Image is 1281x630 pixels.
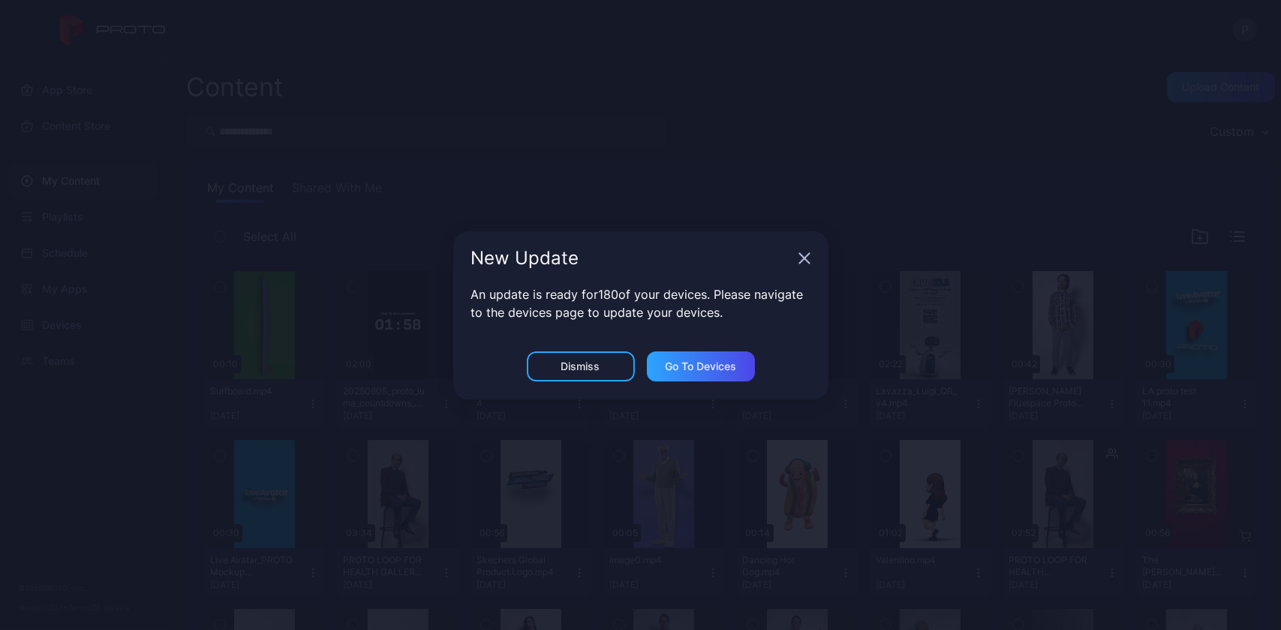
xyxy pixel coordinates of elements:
p: An update is ready for 180 of your devices. Please navigate to the devices page to update your de... [471,285,810,321]
button: Go to devices [647,351,755,381]
div: Go to devices [665,360,736,372]
button: Dismiss [527,351,635,381]
div: Dismiss [561,360,600,372]
div: New Update [471,249,792,267]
